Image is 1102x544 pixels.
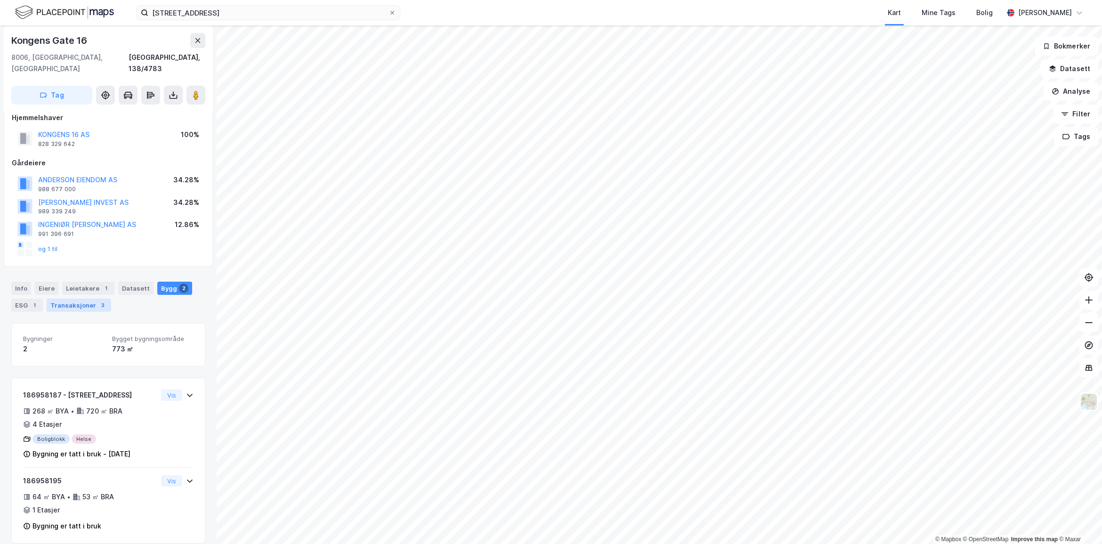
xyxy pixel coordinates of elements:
[38,140,75,148] div: 828 329 642
[11,52,129,74] div: 8006, [GEOGRAPHIC_DATA], [GEOGRAPHIC_DATA]
[32,406,69,417] div: 268 ㎡ BYA
[82,491,114,503] div: 53 ㎡ BRA
[38,208,76,215] div: 989 339 249
[173,197,199,208] div: 34.28%
[976,7,993,18] div: Bolig
[23,390,157,401] div: 186958187 - [STREET_ADDRESS]
[157,282,192,295] div: Bygg
[179,284,188,293] div: 2
[11,86,92,105] button: Tag
[173,174,199,186] div: 34.28%
[1053,105,1098,123] button: Filter
[67,493,71,501] div: •
[11,299,43,312] div: ESG
[1055,499,1102,544] div: Kontrollprogram for chat
[112,343,194,355] div: 773 ㎡
[161,390,182,401] button: Vis
[98,300,107,310] div: 3
[23,335,105,343] span: Bygninger
[1018,7,1072,18] div: [PERSON_NAME]
[1041,59,1098,78] button: Datasett
[38,230,74,238] div: 991 396 691
[148,6,389,20] input: Søk på adresse, matrikkel, gårdeiere, leietakere eller personer
[1080,393,1098,411] img: Z
[129,52,205,74] div: [GEOGRAPHIC_DATA], 138/4783
[161,475,182,487] button: Vis
[101,284,111,293] div: 1
[1011,536,1058,543] a: Improve this map
[38,186,76,193] div: 988 677 000
[23,475,157,487] div: 186958195
[35,282,58,295] div: Eiere
[12,157,205,169] div: Gårdeiere
[32,448,130,460] div: Bygning er tatt i bruk - [DATE]
[175,219,199,230] div: 12.86%
[963,536,1009,543] a: OpenStreetMap
[86,406,122,417] div: 720 ㎡ BRA
[1054,127,1098,146] button: Tags
[23,343,105,355] div: 2
[30,300,39,310] div: 1
[11,282,31,295] div: Info
[1035,37,1098,56] button: Bokmerker
[181,129,199,140] div: 100%
[32,491,65,503] div: 64 ㎡ BYA
[922,7,956,18] div: Mine Tags
[112,335,194,343] span: Bygget bygningsområde
[11,33,89,48] div: Kongens Gate 16
[32,419,62,430] div: 4 Etasjer
[12,112,205,123] div: Hjemmelshaver
[1044,82,1098,101] button: Analyse
[935,536,961,543] a: Mapbox
[118,282,154,295] div: Datasett
[32,520,101,532] div: Bygning er tatt i bruk
[15,4,114,21] img: logo.f888ab2527a4732fd821a326f86c7f29.svg
[32,504,60,516] div: 1 Etasjer
[888,7,901,18] div: Kart
[1055,499,1102,544] iframe: Chat Widget
[71,407,74,415] div: •
[62,282,114,295] div: Leietakere
[47,299,111,312] div: Transaksjoner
